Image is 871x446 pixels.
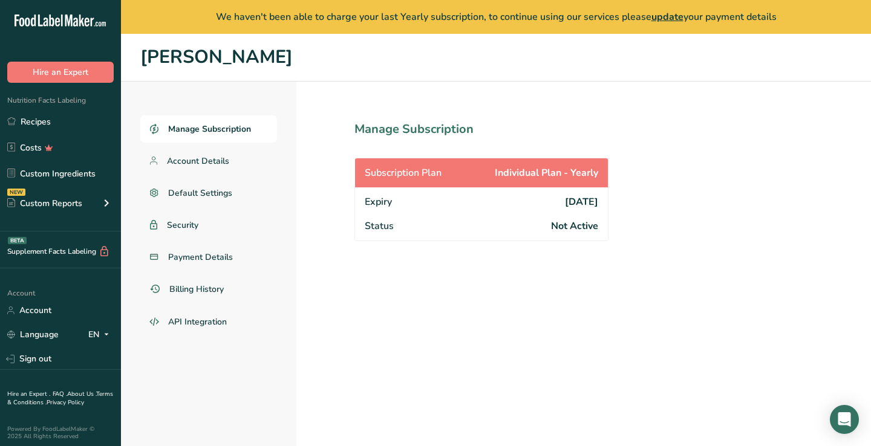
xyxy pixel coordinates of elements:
[651,10,683,24] span: update
[7,390,113,407] a: Terms & Conditions .
[8,237,27,244] div: BETA
[551,219,598,233] span: Not Active
[830,405,859,434] div: Open Intercom Messenger
[168,251,233,263] span: Payment Details
[565,195,598,209] span: [DATE]
[140,212,277,239] a: Security
[495,166,598,180] span: Individual Plan - Yearly
[168,315,227,328] span: API Integration
[7,390,50,398] a: Hire an Expert .
[168,187,232,199] span: Default Settings
[216,10,777,24] span: We haven't been able to charge your last Yearly subscription, to continue using our services plea...
[67,390,96,398] a: About Us .
[7,189,25,196] div: NEW
[7,324,59,345] a: Language
[7,62,114,83] button: Hire an Expert
[140,115,277,143] a: Manage Subscription
[168,123,251,135] span: Manage Subscription
[167,155,229,167] span: Account Details
[365,219,394,233] span: Status
[354,120,662,138] h1: Manage Subscription
[169,283,224,296] span: Billing History
[47,398,84,407] a: Privacy Policy
[53,390,67,398] a: FAQ .
[140,308,277,337] a: API Integration
[88,328,114,342] div: EN
[167,219,198,231] span: Security
[7,197,82,210] div: Custom Reports
[140,44,852,71] h1: [PERSON_NAME]
[7,425,114,440] div: Powered By FoodLabelMaker © 2025 All Rights Reserved
[140,244,277,271] a: Payment Details
[140,276,277,303] a: Billing History
[365,166,442,180] span: Subscription Plan
[365,195,392,209] span: Expiry
[140,179,277,207] a: Default Settings
[140,147,277,175] a: Account Details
